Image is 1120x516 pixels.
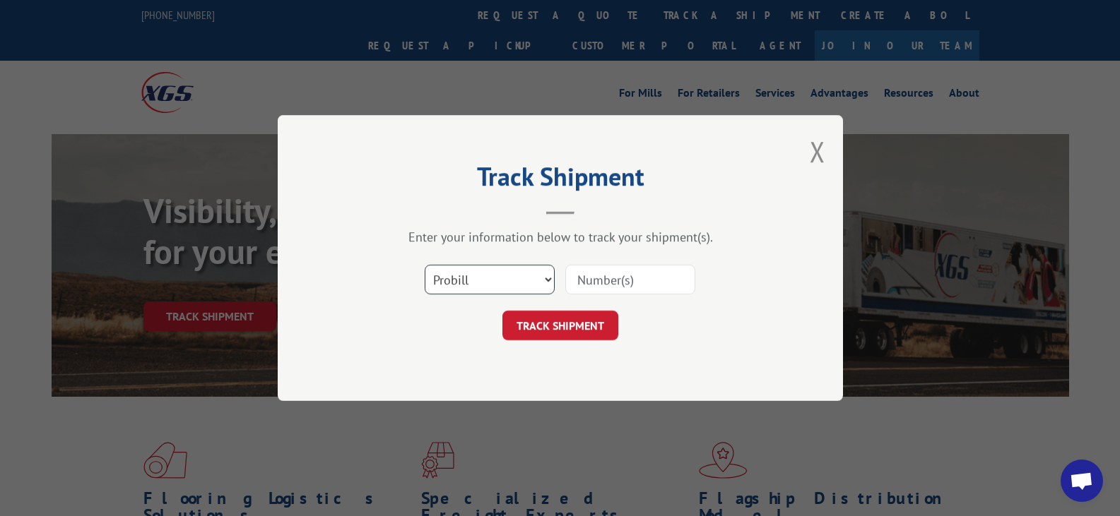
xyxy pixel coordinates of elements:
[348,229,772,245] div: Enter your information below to track your shipment(s).
[1061,460,1103,502] div: Open chat
[565,265,695,294] input: Number(s)
[502,311,618,340] button: TRACK SHIPMENT
[348,167,772,193] h2: Track Shipment
[810,133,825,170] button: Close modal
